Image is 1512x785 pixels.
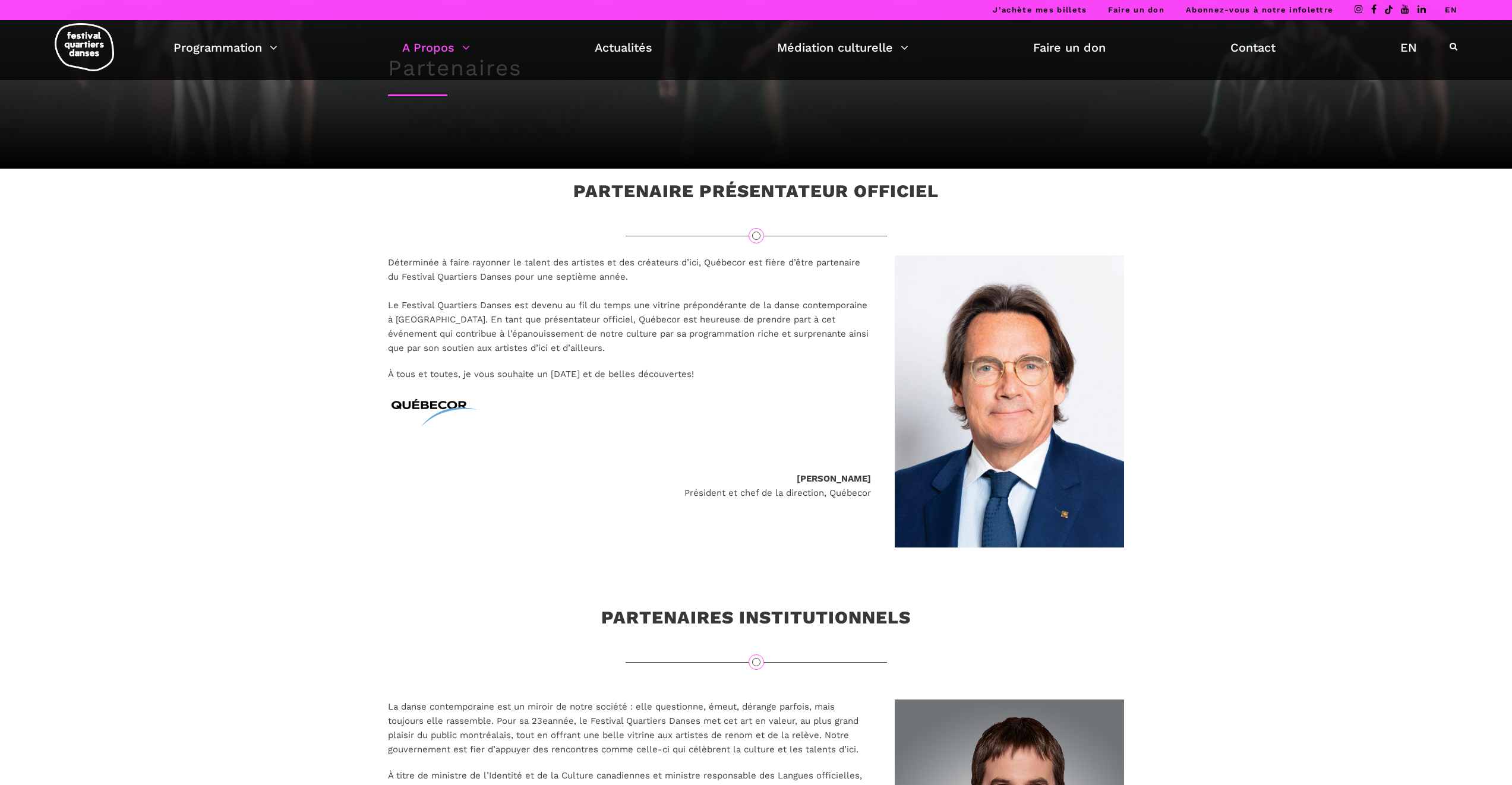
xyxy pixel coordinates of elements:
[993,5,1087,14] a: J’achète mes billets
[542,716,548,726] span: e
[173,37,277,58] a: Programmation
[797,473,871,484] strong: [PERSON_NAME]
[55,23,114,71] img: logo-fqd-med
[388,367,871,381] p: À tous et toutes, je vous souhaite un [DATE] et de belles découvertes!
[777,37,908,58] a: Médiation culturelle
[1230,37,1276,58] a: Contact
[1033,37,1106,58] a: Faire un don
[573,181,939,210] h3: Partenaire Présentateur Officiel
[388,716,858,755] span: année, le Festival Quartiers Danses met cet art en valeur, au plus grand plaisir du public montré...
[388,255,871,355] p: Déterminée à faire rayonner le talent des artistes et des créateurs d’ici, Québecor est fière d’ê...
[1400,37,1417,58] a: EN
[1186,5,1333,14] a: Abonnez-vous à notre infolettre
[388,701,835,726] span: La danse contemporaine est un miroir de notre société : elle questionne, émeut, dérange parfois, ...
[388,471,871,500] p: Président et chef de la direction, Québecor
[402,37,470,58] a: A Propos
[595,37,652,58] a: Actualités
[1108,5,1164,14] a: Faire un don
[1445,5,1457,14] a: EN
[601,607,911,637] h3: Partenaires Institutionnels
